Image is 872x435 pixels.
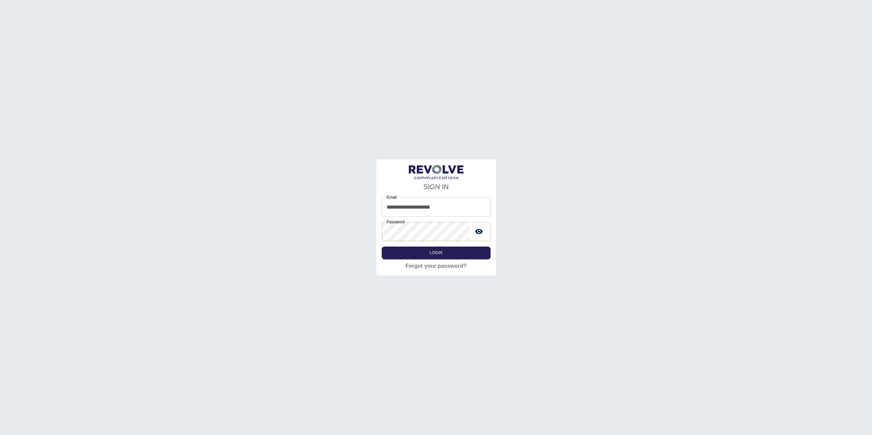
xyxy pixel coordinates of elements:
[382,247,491,259] button: Login
[405,262,467,270] a: Forgot your password?
[382,182,491,192] h4: SIGN IN
[472,225,486,238] button: toggle password visibility
[387,219,405,225] label: Password
[387,194,397,200] label: Email
[409,165,464,180] img: LogoText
